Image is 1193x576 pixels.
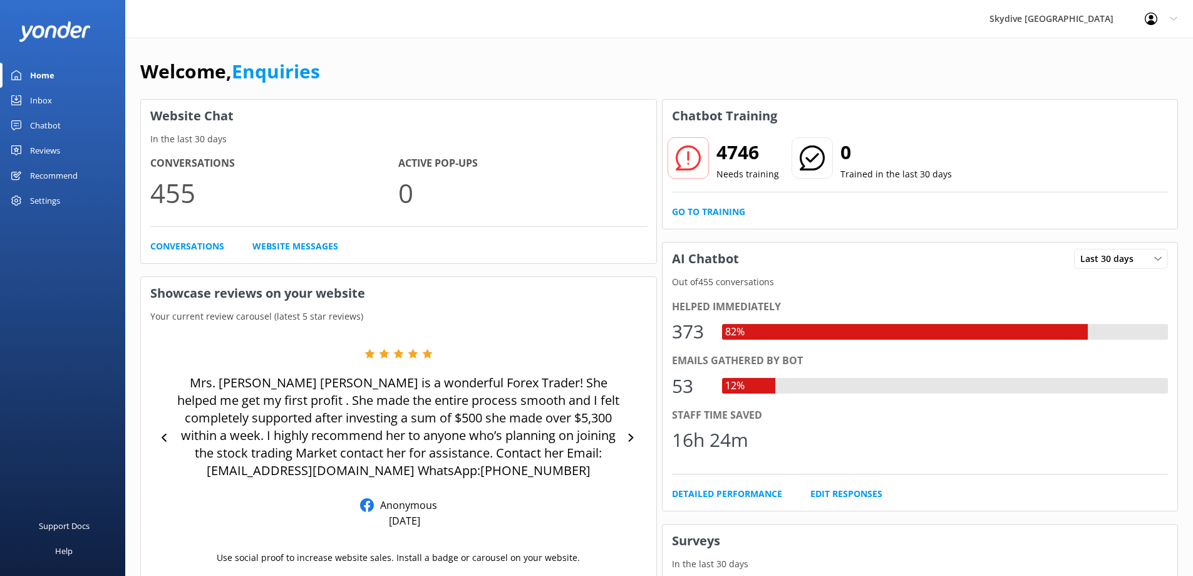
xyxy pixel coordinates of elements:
p: Your current review carousel (latest 5 star reviews) [141,310,656,323]
h4: Conversations [150,155,398,172]
h3: Website Chat [141,100,656,132]
a: Enquiries [232,58,320,84]
a: Edit Responses [810,487,882,501]
div: Emails gathered by bot [672,353,1169,369]
a: Conversations [150,239,224,253]
h4: Active Pop-ups [398,155,646,172]
p: Needs training [716,167,779,181]
h3: AI Chatbot [663,243,748,275]
p: Anonymous [374,498,437,512]
div: Staff time saved [672,407,1169,424]
a: Detailed Performance [672,487,782,501]
a: Go to Training [672,205,745,219]
a: Website Messages [252,239,338,253]
div: Chatbot [30,113,61,138]
h2: 4746 [716,137,779,167]
h3: Showcase reviews on your website [141,277,656,310]
p: Mrs. [PERSON_NAME] [PERSON_NAME] is a wonderful Forex Trader! She helped me get my first profit .... [175,374,622,479]
img: Facebook Reviews [360,498,374,512]
div: Support Docs [39,513,90,538]
h3: Chatbot Training [663,100,787,132]
div: 12% [722,378,748,394]
p: In the last 30 days [663,557,1178,571]
h3: Surveys [663,525,1178,557]
p: [DATE] [389,514,420,528]
p: In the last 30 days [141,132,656,146]
span: Last 30 days [1080,252,1141,266]
p: 455 [150,172,398,214]
h1: Welcome, [140,56,320,86]
p: Out of 455 conversations [663,275,1178,289]
div: Settings [30,188,60,213]
div: Helped immediately [672,299,1169,315]
div: 53 [672,371,710,401]
p: Use social proof to increase website sales. Install a badge or carousel on your website. [217,551,580,565]
p: 0 [398,172,646,214]
div: Inbox [30,88,52,113]
div: Home [30,63,54,88]
div: 16h 24m [672,425,748,455]
div: Recommend [30,163,78,188]
div: 82% [722,324,748,340]
div: Reviews [30,138,60,163]
img: yonder-white-logo.png [19,21,91,42]
p: Trained in the last 30 days [840,167,952,181]
h2: 0 [840,137,952,167]
div: 373 [672,317,710,347]
div: Help [55,538,73,563]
